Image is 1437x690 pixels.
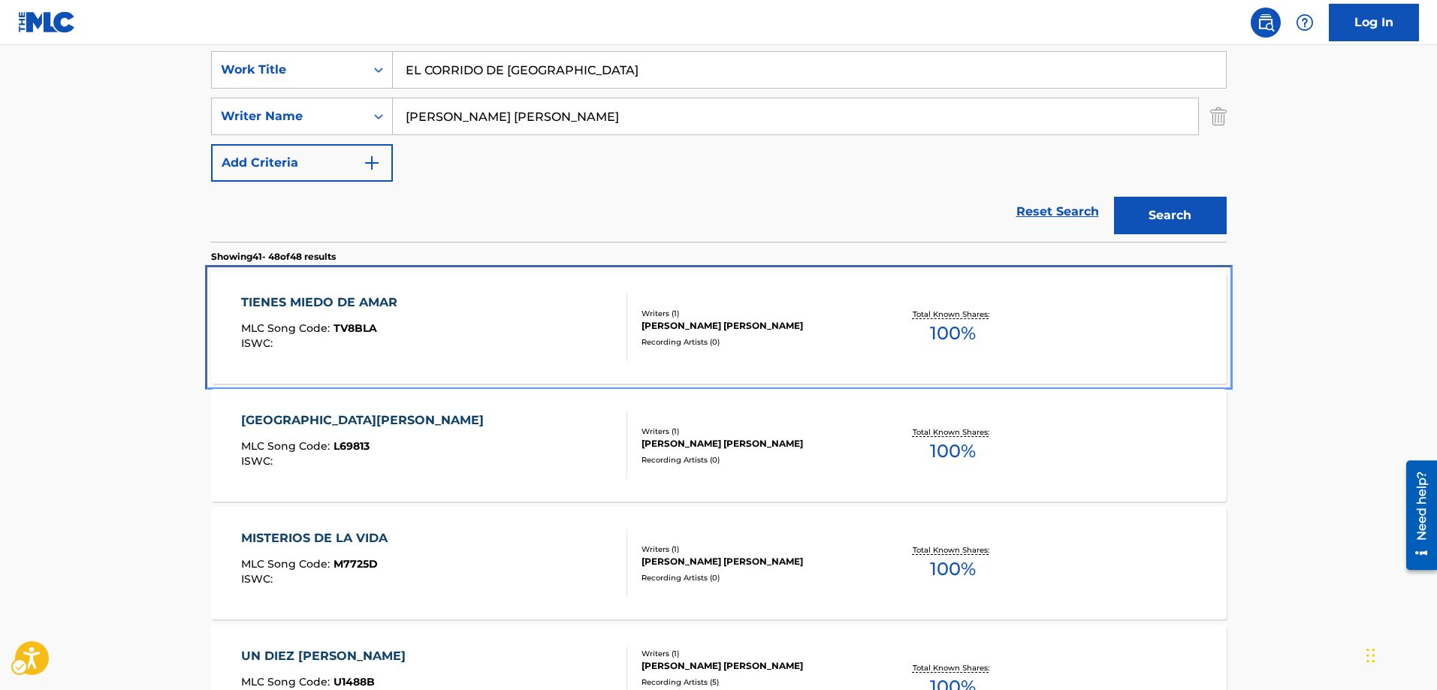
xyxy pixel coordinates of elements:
[241,557,334,571] span: MLC Song Code :
[1362,618,1437,690] iframe: Hubspot Iframe
[1009,195,1106,228] a: Reset Search
[913,662,993,673] p: Total Known Shares:
[241,572,276,586] span: ISWC :
[1366,633,1375,678] div: Drag
[241,439,334,453] span: MLC Song Code :
[334,675,375,688] span: U1488B
[393,98,1198,134] input: Search...
[221,107,356,125] div: Writer Name
[1210,98,1227,135] img: Delete Criterion
[930,556,976,583] span: 100 %
[334,321,377,335] span: TV8BLA
[642,544,868,555] div: Writers ( 1 )
[1395,455,1437,576] iframe: Iframe | Resource Center
[642,555,868,568] div: [PERSON_NAME] [PERSON_NAME]
[334,439,370,453] span: L69813
[18,11,76,33] img: MLC Logo
[241,647,413,665] div: UN DIEZ [PERSON_NAME]
[642,308,868,319] div: Writers ( 1 )
[211,250,336,264] p: Showing 41 - 48 of 48 results
[1257,14,1275,32] img: search
[1362,618,1437,690] div: Chat Widget
[1114,197,1227,234] button: Search
[241,529,395,547] div: MISTERIOS DE LA VIDA
[334,557,378,571] span: M7725D
[241,675,334,688] span: MLC Song Code :
[930,320,976,347] span: 100 %
[211,144,393,182] button: Add Criteria
[221,61,356,79] div: Work Title
[363,154,381,172] img: 9d2ae6d4665cec9f34b9.svg
[241,454,276,468] span: ISWC :
[211,389,1227,502] a: [GEOGRAPHIC_DATA][PERSON_NAME]MLC Song Code:L69813ISWC:Writers (1)[PERSON_NAME] [PERSON_NAME]Reco...
[642,572,868,583] div: Recording Artists ( 0 )
[913,426,993,438] p: Total Known Shares:
[642,437,868,450] div: [PERSON_NAME] [PERSON_NAME]
[211,271,1227,384] a: TIENES MIEDO DE AMARMLC Song Code:TV8BLAISWC:Writers (1)[PERSON_NAME] [PERSON_NAME]Recording Arti...
[930,438,976,465] span: 100 %
[642,336,868,348] div: Recording Artists ( 0 )
[241,294,405,312] div: TIENES MIEDO DE AMAR
[241,336,276,350] span: ISWC :
[642,319,868,333] div: [PERSON_NAME] [PERSON_NAME]
[211,507,1227,619] a: MISTERIOS DE LA VIDAMLC Song Code:M7725DISWC:Writers (1)[PERSON_NAME] [PERSON_NAME]Recording Arti...
[642,648,868,659] div: Writers ( 1 )
[393,52,1226,88] input: Search...
[913,309,993,320] p: Total Known Shares:
[913,544,993,556] p: Total Known Shares:
[642,676,868,688] div: Recording Artists ( 5 )
[211,51,1227,242] form: Search Form
[241,321,334,335] span: MLC Song Code :
[1296,14,1314,32] img: help
[642,426,868,437] div: Writers ( 1 )
[241,411,491,429] div: [GEOGRAPHIC_DATA][PERSON_NAME]
[1329,4,1419,41] a: Log In
[642,454,868,466] div: Recording Artists ( 0 )
[642,659,868,673] div: [PERSON_NAME] [PERSON_NAME]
